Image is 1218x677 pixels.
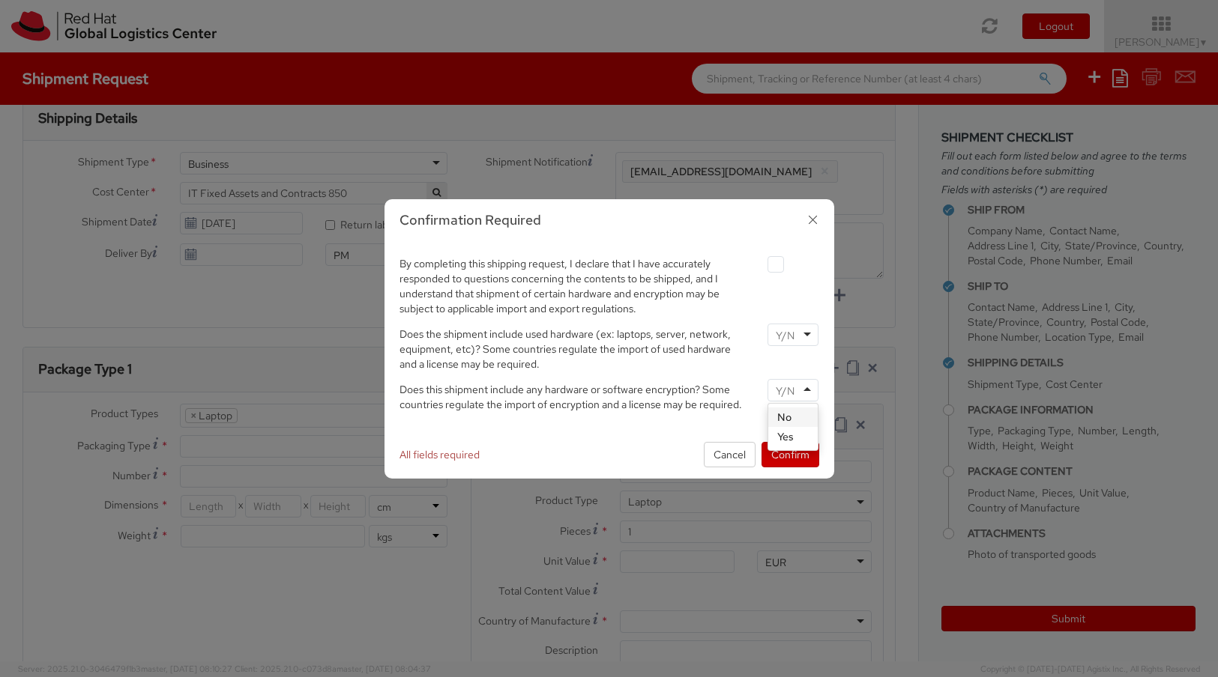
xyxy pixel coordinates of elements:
[704,442,756,467] button: Cancel
[400,257,720,315] span: By completing this shipping request, I declare that I have accurately responded to questions conc...
[400,327,731,371] span: Does the shipment include used hardware (ex: laptops, server, network, equipment, etc)? Some coun...
[400,448,480,461] span: All fields required
[762,442,819,467] button: Confirm
[768,427,818,446] div: Yes
[776,383,798,398] input: Y/N
[776,328,798,343] input: Y/N
[400,210,819,230] h3: Confirmation Required
[768,407,818,427] div: No
[400,383,742,411] span: Does this shipment include any hardware or software encryption? Some countries regulate the impor...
